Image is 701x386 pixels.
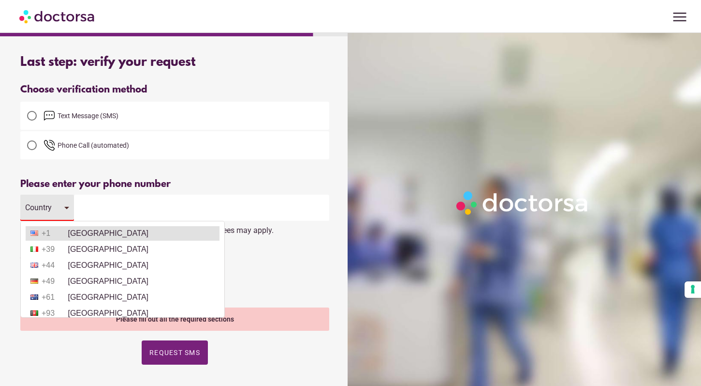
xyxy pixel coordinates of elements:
span: Phone Call (automated) [58,141,129,149]
span: +61 [42,293,66,302]
li: [GEOGRAPHIC_DATA] [26,290,219,305]
div: Choose verification method [20,84,329,95]
li: [GEOGRAPHIC_DATA] [26,226,219,241]
button: Request SMS [142,340,208,365]
span: +39 [42,245,66,254]
span: +1 [42,229,66,238]
div: Last step: verify your request [20,55,329,70]
img: phone [44,139,55,151]
span: Text Message (SMS) [58,112,118,120]
span: menu [671,8,689,26]
div: You'll receive a text message with a code. Standard carrier fees may apply. [20,221,329,235]
li: [GEOGRAPHIC_DATA] [26,258,219,273]
li: [GEOGRAPHIC_DATA] [26,242,219,257]
button: Your consent preferences for tracking technologies [685,281,701,298]
span: Request SMS [149,349,200,356]
img: Logo-Doctorsa-trans-White-partial-flat.png [453,187,593,219]
span: +49 [42,277,66,286]
img: Doctorsa.com [19,5,96,27]
div: Please enter your phone number [20,179,329,190]
li: [GEOGRAPHIC_DATA] [26,306,219,321]
div: Country [25,203,55,212]
span: +93 [42,309,66,318]
div: Please fill out all the required sections [20,308,329,331]
span: +44 [42,261,66,270]
img: email [44,110,55,122]
li: [GEOGRAPHIC_DATA] [26,274,219,289]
